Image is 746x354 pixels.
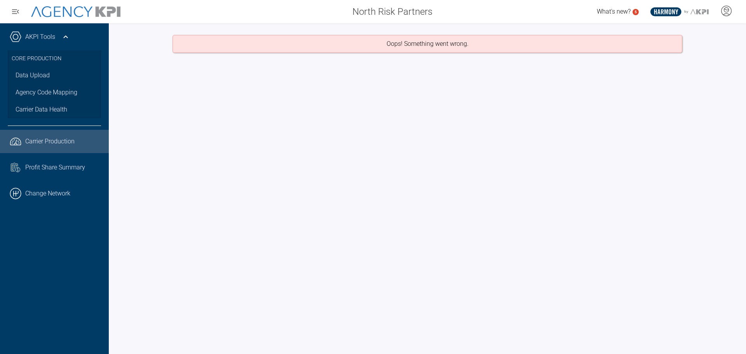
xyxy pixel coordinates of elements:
span: North Risk Partners [352,5,432,19]
h3: Core Production [12,51,97,67]
span: What's new? [597,8,631,15]
a: Data Upload [8,67,101,84]
a: Agency Code Mapping [8,84,101,101]
span: Carrier Data Health [16,105,67,114]
a: AKPI Tools [25,32,55,42]
p: Oops! Something went wrong. [387,39,469,49]
span: Carrier Production [25,137,75,146]
a: Carrier Data Health [8,101,101,118]
img: AgencyKPI [31,6,120,17]
span: Profit Share Summary [25,163,85,172]
text: 5 [634,10,637,14]
a: 5 [633,9,639,15]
